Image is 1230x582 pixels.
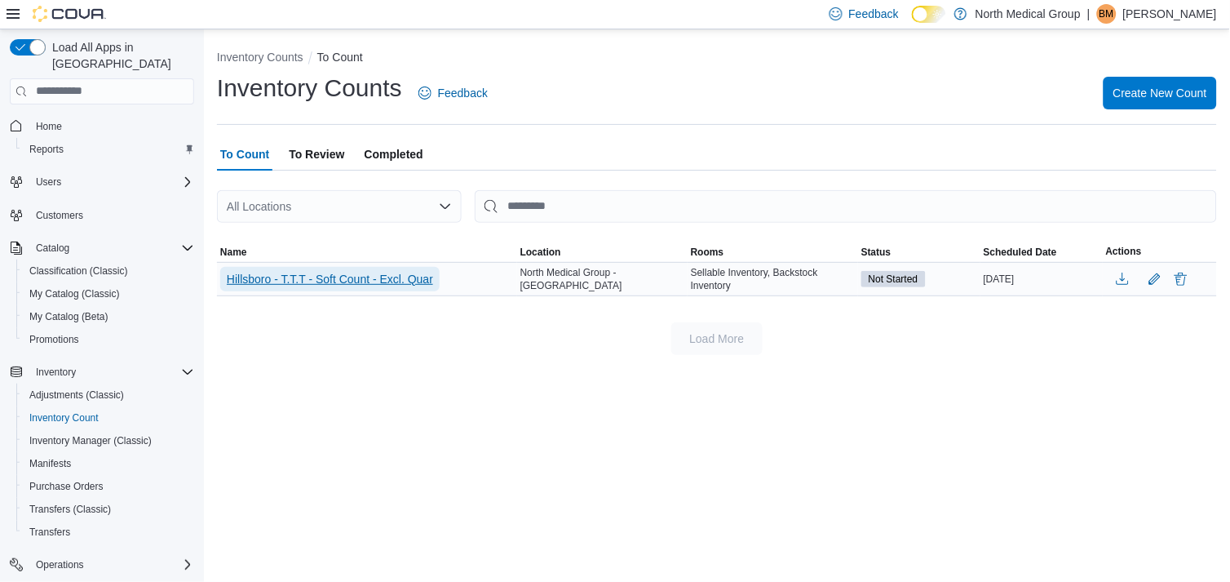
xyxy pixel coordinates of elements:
span: Users [36,175,61,189]
span: Inventory [36,366,76,379]
button: Manifests [16,452,201,475]
p: North Medical Group [976,4,1081,24]
span: Reports [29,143,64,156]
span: Customers [29,205,194,225]
button: Load More [671,322,763,355]
a: My Catalog (Beta) [23,307,115,327]
button: Inventory [3,361,201,384]
span: Location [520,246,561,259]
span: Load More [690,331,745,347]
button: Purchase Orders [16,475,201,498]
button: Home [3,114,201,138]
button: To Count [317,51,363,64]
span: Feedback [438,85,488,101]
button: Reports [16,138,201,161]
p: | [1087,4,1091,24]
button: Customers [3,203,201,227]
span: Rooms [691,246,724,259]
span: My Catalog (Classic) [23,284,194,304]
button: Operations [3,553,201,576]
span: Not Started [861,271,926,287]
button: Open list of options [439,200,452,213]
button: Status [858,242,980,262]
button: Users [29,172,68,192]
button: Create New Count [1104,77,1217,109]
span: Classification (Classic) [23,261,194,281]
span: My Catalog (Classic) [29,287,120,300]
button: My Catalog (Classic) [16,282,201,305]
span: Reports [23,140,194,159]
button: Scheduled Date [980,242,1103,262]
button: Inventory Manager (Classic) [16,429,201,452]
span: Promotions [23,330,194,349]
button: Inventory Count [16,407,201,429]
button: Edit count details [1145,267,1165,291]
span: BM [1099,4,1114,24]
span: Catalog [36,242,69,255]
span: Status [861,246,892,259]
a: Home [29,117,69,136]
button: Delete [1171,269,1191,289]
span: To Review [289,138,344,171]
a: Transfers [23,522,77,542]
span: Name [220,246,247,259]
button: Rooms [688,242,858,262]
span: Transfers [29,526,70,539]
a: Customers [29,206,90,225]
button: Name [217,242,517,262]
span: Hillsboro - T.T.T - Soft Count - Excl. Quar [227,271,433,287]
a: Manifests [23,454,77,473]
button: Promotions [16,328,201,351]
span: Manifests [23,454,194,473]
span: Adjustments (Classic) [29,389,124,402]
span: Adjustments (Classic) [23,385,194,405]
span: Inventory Count [23,408,194,428]
span: Dark Mode [912,23,913,24]
input: This is a search bar. After typing your query, hit enter to filter the results lower in the page. [475,190,1217,223]
span: Purchase Orders [29,480,104,493]
div: [DATE] [980,269,1103,289]
span: Promotions [29,333,79,346]
a: Feedback [412,77,494,109]
button: Catalog [29,238,76,258]
span: Inventory Count [29,411,99,424]
span: My Catalog (Beta) [29,310,108,323]
div: Brendan Mccutchen [1097,4,1117,24]
span: Manifests [29,457,71,470]
span: Not Started [869,272,918,287]
span: Operations [36,558,84,571]
span: Transfers [23,522,194,542]
button: Users [3,171,201,193]
a: Transfers (Classic) [23,500,117,519]
p: [PERSON_NAME] [1123,4,1217,24]
button: Inventory [29,362,82,382]
a: My Catalog (Classic) [23,284,126,304]
a: Reports [23,140,70,159]
span: Create New Count [1113,85,1207,101]
button: Adjustments (Classic) [16,384,201,407]
img: Cova [33,6,106,22]
nav: An example of EuiBreadcrumbs [217,49,1217,69]
div: Sellable Inventory, Backstock Inventory [688,263,858,295]
button: My Catalog (Beta) [16,305,201,328]
span: Feedback [849,6,899,22]
a: Adjustments (Classic) [23,385,131,405]
button: Inventory Counts [217,51,303,64]
span: Completed [365,138,423,171]
span: Inventory Manager (Classic) [29,434,152,447]
span: Home [36,120,62,133]
span: Inventory Manager (Classic) [23,431,194,451]
span: Users [29,172,194,192]
span: Transfers (Classic) [29,503,111,516]
span: Catalog [29,238,194,258]
a: Inventory Manager (Classic) [23,431,158,451]
span: Customers [36,209,83,222]
span: Purchase Orders [23,477,194,496]
span: Classification (Classic) [29,264,128,278]
span: Inventory [29,362,194,382]
button: Operations [29,555,91,575]
span: North Medical Group - [GEOGRAPHIC_DATA] [520,266,684,292]
h1: Inventory Counts [217,72,402,104]
button: Classification (Classic) [16,260,201,282]
span: Home [29,116,194,136]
